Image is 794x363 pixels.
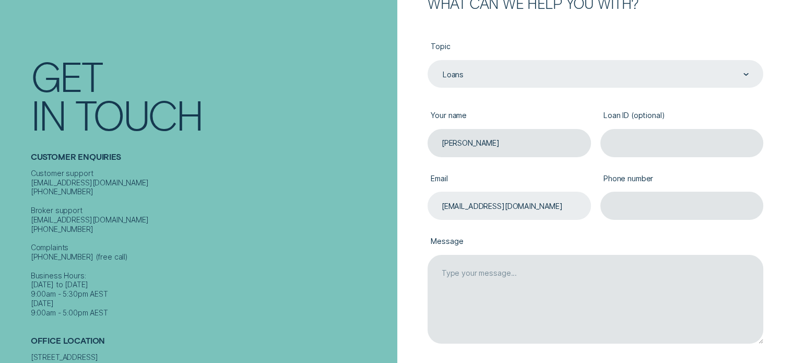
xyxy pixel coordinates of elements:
[31,56,393,134] h1: Get In Touch
[31,336,393,353] h2: Office Location
[428,229,763,254] label: Message
[428,166,591,192] label: Email
[31,95,66,133] div: In
[600,166,764,192] label: Phone number
[428,34,763,60] label: Topic
[75,95,202,133] div: Touch
[600,103,764,129] label: Loan ID (optional)
[428,103,591,129] label: Your name
[31,353,393,362] div: [STREET_ADDRESS]
[31,152,393,169] h2: Customer Enquiries
[31,169,393,318] div: Customer support [EMAIL_ADDRESS][DOMAIN_NAME] [PHONE_NUMBER] Broker support [EMAIL_ADDRESS][DOMAI...
[443,70,464,79] div: Loans
[31,56,102,95] div: Get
